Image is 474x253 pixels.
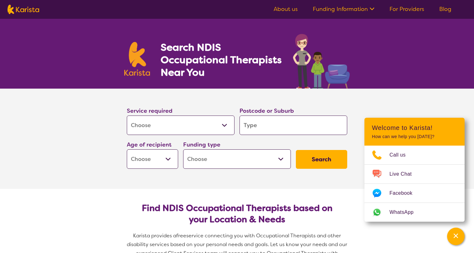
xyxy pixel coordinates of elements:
[296,150,347,169] button: Search
[364,203,465,222] a: Web link opens in a new tab.
[293,34,350,89] img: occupational-therapy
[389,150,413,160] span: Call us
[364,146,465,222] ul: Choose channel
[389,5,424,13] a: For Providers
[127,107,173,115] label: Service required
[372,134,457,139] p: How can we help you [DATE]?
[127,141,172,148] label: Age of recipient
[389,169,419,179] span: Live Chat
[176,232,186,239] span: free
[132,203,342,225] h2: Find NDIS Occupational Therapists based on your Location & Needs
[372,124,457,132] h2: Welcome to Karista!
[240,107,294,115] label: Postcode or Suburb
[389,188,420,198] span: Facebook
[183,141,220,148] label: Funding type
[161,41,282,79] h1: Search NDIS Occupational Therapists Near You
[133,232,176,239] span: Karista provides a
[8,5,39,14] img: Karista logo
[439,5,451,13] a: Blog
[447,228,465,245] button: Channel Menu
[240,116,347,135] input: Type
[364,118,465,222] div: Channel Menu
[389,208,421,217] span: WhatsApp
[274,5,298,13] a: About us
[124,42,150,76] img: Karista logo
[313,5,374,13] a: Funding Information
